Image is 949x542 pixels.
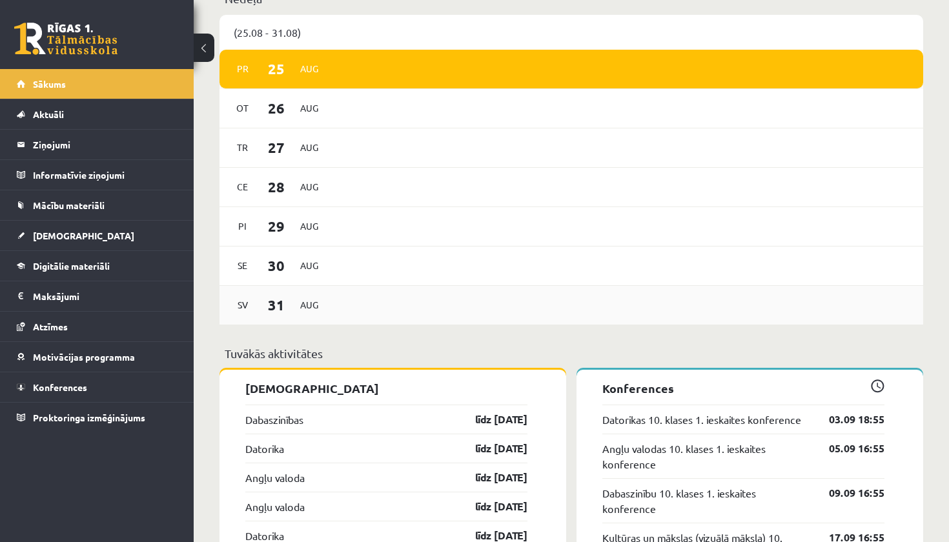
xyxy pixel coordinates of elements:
a: Ziņojumi [17,130,178,159]
a: Sākums [17,69,178,99]
span: 29 [256,216,296,237]
a: Motivācijas programma [17,342,178,372]
span: Sākums [33,78,66,90]
a: Angļu valodas 10. klases 1. ieskaites konference [602,441,810,472]
p: Konferences [602,379,884,397]
span: Pr [229,59,256,79]
span: Aug [296,98,323,118]
span: Digitālie materiāli [33,260,110,272]
a: 05.09 16:55 [810,441,884,456]
span: Mācību materiāli [33,199,105,211]
span: Pi [229,216,256,236]
a: 09.09 16:55 [810,485,884,501]
span: Aug [296,177,323,197]
span: Motivācijas programma [33,351,135,363]
span: 27 [256,137,296,158]
span: Aug [296,256,323,276]
span: 28 [256,176,296,197]
a: līdz [DATE] [453,412,527,427]
a: Aktuāli [17,99,178,129]
p: Tuvākās aktivitātes [225,345,918,362]
p: [DEMOGRAPHIC_DATA] [245,379,527,397]
a: Informatīvie ziņojumi [17,160,178,190]
a: līdz [DATE] [453,470,527,485]
span: 25 [256,58,296,79]
span: Tr [229,137,256,157]
a: Atzīmes [17,312,178,341]
a: Mācību materiāli [17,190,178,220]
a: Dabaszinību 10. klases 1. ieskaites konference [602,485,810,516]
a: līdz [DATE] [453,441,527,456]
a: Angļu valoda [245,470,305,485]
span: 26 [256,97,296,119]
span: Aug [296,59,323,79]
div: (25.08 - 31.08) [219,15,923,50]
a: Konferences [17,372,178,402]
span: Ce [229,177,256,197]
a: Maksājumi [17,281,178,311]
a: Datorikas 10. klases 1. ieskaites konference [602,412,801,427]
a: Dabaszinības [245,412,303,427]
legend: Informatīvie ziņojumi [33,160,178,190]
a: 03.09 18:55 [810,412,884,427]
a: līdz [DATE] [453,499,527,514]
span: Aug [296,216,323,236]
span: Aug [296,295,323,315]
span: Proktoringa izmēģinājums [33,412,145,423]
span: [DEMOGRAPHIC_DATA] [33,230,134,241]
legend: Maksājumi [33,281,178,311]
span: Atzīmes [33,321,68,332]
a: Digitālie materiāli [17,251,178,281]
a: [DEMOGRAPHIC_DATA] [17,221,178,250]
span: Se [229,256,256,276]
span: Aktuāli [33,108,64,120]
a: Rīgas 1. Tālmācības vidusskola [14,23,117,55]
a: Datorika [245,441,284,456]
span: Aug [296,137,323,157]
span: Ot [229,98,256,118]
span: 31 [256,294,296,316]
span: Konferences [33,381,87,393]
span: 30 [256,255,296,276]
legend: Ziņojumi [33,130,178,159]
a: Angļu valoda [245,499,305,514]
a: Proktoringa izmēģinājums [17,403,178,432]
span: Sv [229,295,256,315]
